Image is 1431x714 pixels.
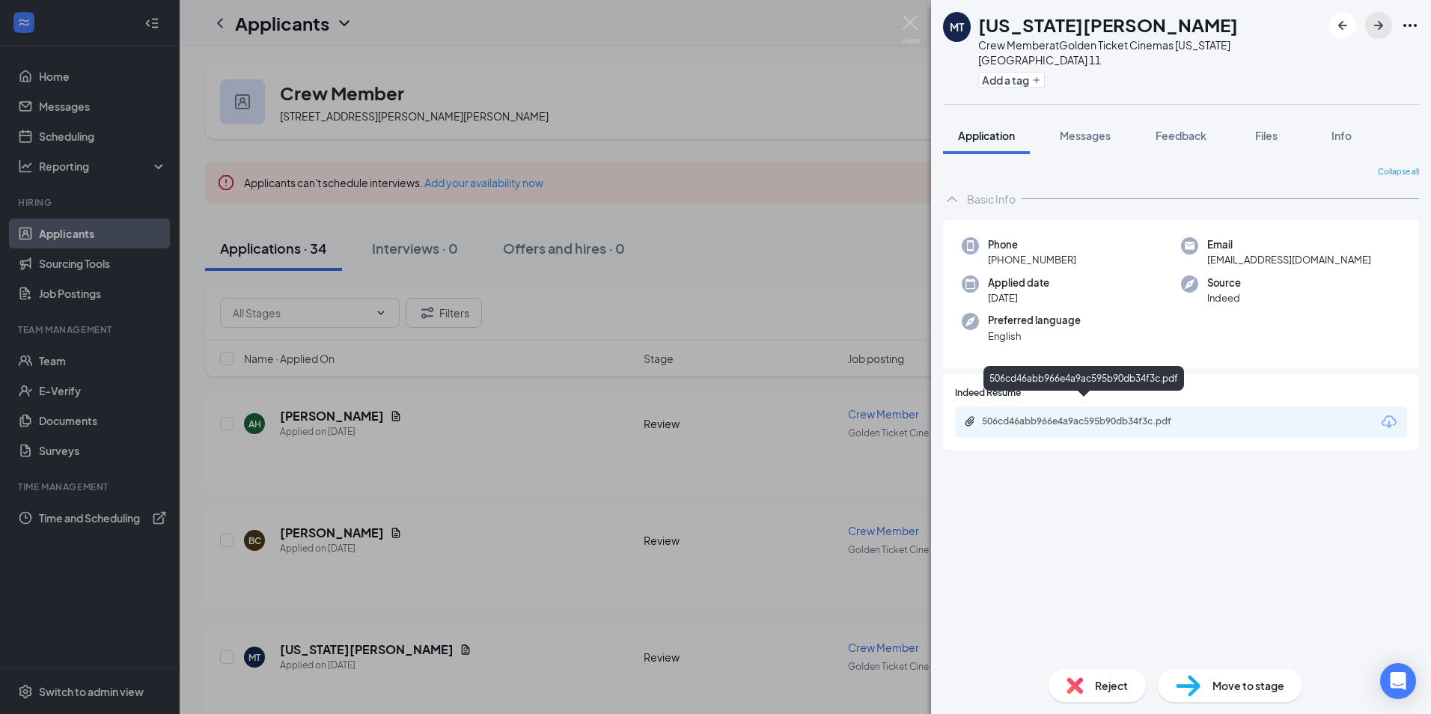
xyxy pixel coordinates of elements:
svg: ChevronUp [943,190,961,208]
span: English [988,329,1081,344]
span: Move to stage [1212,677,1284,694]
span: Collapse all [1378,166,1419,178]
span: Application [958,129,1015,142]
span: Preferred language [988,313,1081,328]
span: Indeed Resume [955,386,1021,400]
svg: Ellipses [1401,16,1419,34]
svg: Plus [1032,76,1041,85]
div: Crew Member at Golden Ticket Cinemas [US_STATE][GEOGRAPHIC_DATA] 11 [978,37,1322,67]
span: Indeed [1207,290,1241,305]
a: Paperclip506cd46abb966e4a9ac595b90db34f3c.pdf [964,415,1206,430]
div: Basic Info [967,192,1016,207]
span: Applied date [988,275,1049,290]
span: [EMAIL_ADDRESS][DOMAIN_NAME] [1207,252,1371,267]
div: Open Intercom Messenger [1380,663,1416,699]
span: Email [1207,237,1371,252]
span: Feedback [1156,129,1206,142]
svg: ArrowRight [1370,16,1388,34]
span: Info [1331,129,1352,142]
button: ArrowRight [1365,12,1392,39]
span: Files [1255,129,1278,142]
svg: Paperclip [964,415,976,427]
span: Messages [1060,129,1111,142]
button: ArrowLeftNew [1329,12,1356,39]
div: 506cd46abb966e4a9ac595b90db34f3c.pdf [982,415,1192,427]
span: Reject [1095,677,1128,694]
button: PlusAdd a tag [978,72,1045,88]
svg: ArrowLeftNew [1334,16,1352,34]
div: 506cd46abb966e4a9ac595b90db34f3c.pdf [983,366,1184,391]
div: MT [950,19,964,34]
span: Source [1207,275,1241,290]
span: [DATE] [988,290,1049,305]
h1: [US_STATE][PERSON_NAME] [978,12,1238,37]
span: [PHONE_NUMBER] [988,252,1076,267]
span: Phone [988,237,1076,252]
svg: Download [1380,413,1398,431]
